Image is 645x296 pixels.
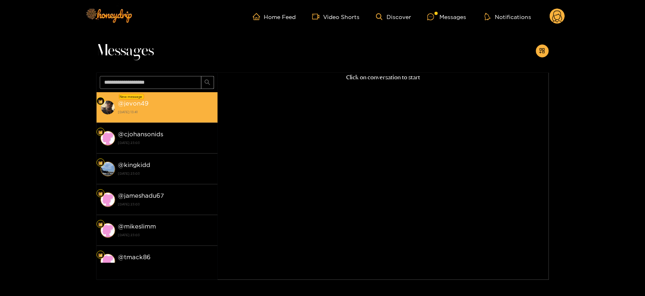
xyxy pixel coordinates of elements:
button: search [201,76,214,89]
img: Fan Level [98,191,103,196]
a: Video Shorts [312,13,360,20]
img: Fan Level [98,222,103,227]
strong: @ jevon49 [118,100,149,107]
strong: [DATE] 23:03 [118,201,214,208]
img: conversation [101,254,115,269]
strong: [DATE] 23:03 [118,139,214,146]
img: conversation [101,192,115,207]
img: conversation [101,131,115,146]
button: Notifications [482,13,534,21]
div: New message [119,94,144,99]
img: Fan Level [98,253,103,258]
div: Messages [427,12,466,21]
a: Home Feed [253,13,296,20]
strong: @ mikeslimm [118,223,156,230]
strong: [DATE] 23:03 [118,170,214,177]
img: conversation [101,162,115,176]
span: home [253,13,264,20]
span: search [204,79,210,86]
img: conversation [101,100,115,115]
img: Fan Level [98,130,103,135]
strong: [DATE] 23:03 [118,262,214,269]
img: Fan Level [98,99,103,104]
img: conversation [101,223,115,238]
a: Discover [376,13,411,20]
span: appstore-add [539,48,545,55]
strong: @ jameshadu67 [118,192,164,199]
img: Fan Level [98,161,103,165]
button: appstore-add [536,44,549,57]
strong: @ tmack86 [118,254,151,260]
strong: @ cjohansonids [118,131,164,137]
strong: [DATE] 13:41 [118,108,214,116]
p: Click on conversation to start [218,73,549,82]
strong: [DATE] 23:03 [118,231,214,239]
span: Messages [97,41,154,61]
strong: @ kingkidd [118,161,151,168]
span: video-camera [312,13,324,20]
